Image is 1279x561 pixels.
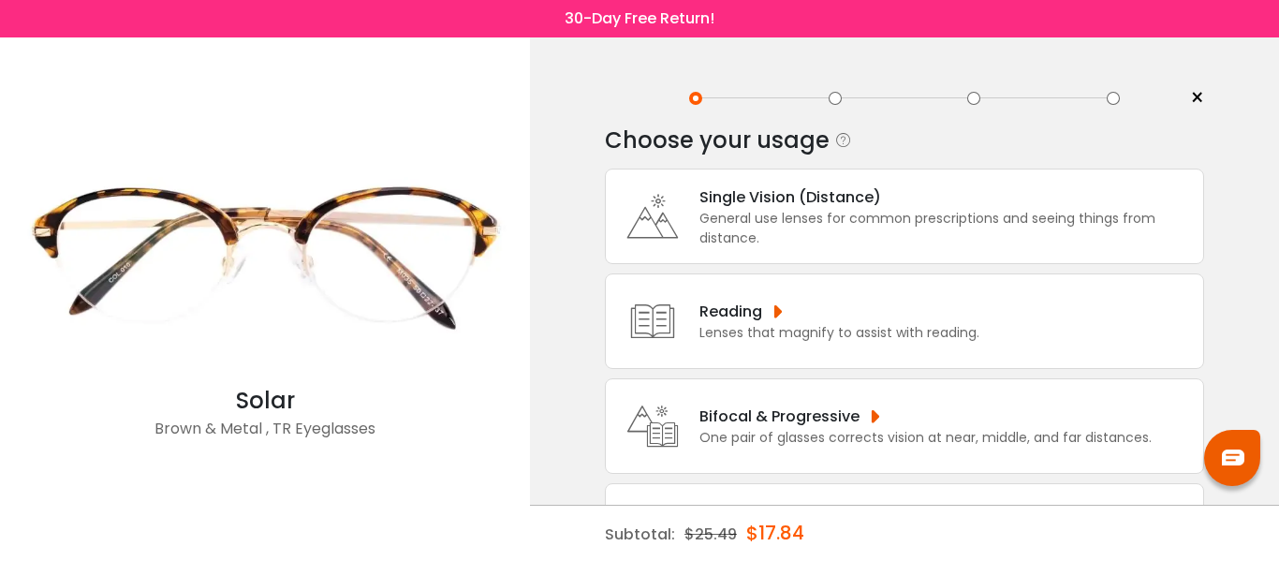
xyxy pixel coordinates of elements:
[9,384,521,418] div: Solar
[746,506,804,560] div: $17.84
[699,323,979,343] div: Lenses that magnify to assist with reading.
[9,418,521,455] div: Brown & Metal , TR Eyeglasses
[699,209,1194,248] div: General use lenses for common prescriptions and seeing things from distance.
[605,122,830,159] div: Choose your usage
[1190,84,1204,112] span: ×
[699,300,979,323] div: Reading
[699,428,1152,448] div: One pair of glasses corrects vision at near, middle, and far distances.
[1176,84,1204,112] a: ×
[699,405,1152,428] div: Bifocal & Progressive
[1222,450,1244,465] img: chat
[699,185,1194,209] div: Single Vision (Distance)
[9,128,521,384] img: Brown Solar - Metal , TR Eyeglasses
